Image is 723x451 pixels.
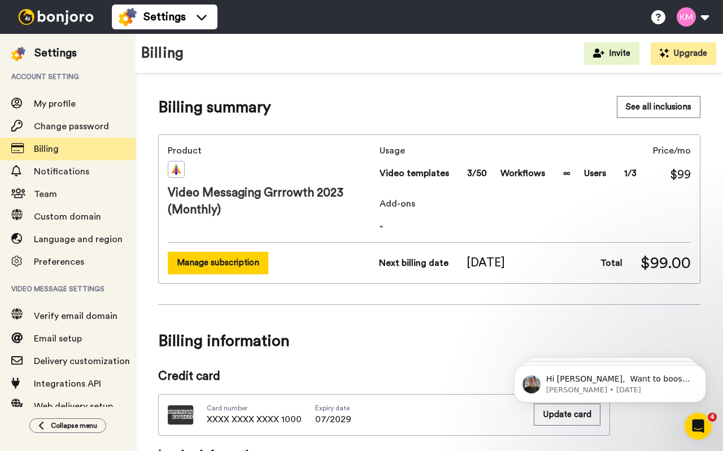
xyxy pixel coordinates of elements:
span: Product [168,144,375,157]
span: Team [34,190,57,199]
div: Video Messaging Grrrowth 2023 (Monthly) [168,161,375,218]
span: Custom domain [34,212,101,221]
a: See all inclusions [617,96,700,119]
p: Message from James, sent 4w ago [49,43,195,54]
span: Change password [34,122,109,131]
span: Email setup [34,334,82,343]
span: Web delivery setup [34,402,113,411]
span: 07/2029 [315,413,351,426]
div: Settings [34,45,77,61]
span: Credit card [158,368,610,385]
span: Language and region [34,235,123,244]
iframe: Intercom live chat [685,413,712,440]
span: Billing [34,145,59,154]
span: Collapse menu [51,421,97,430]
button: Upgrade [651,42,716,65]
span: Integrations API [34,379,101,388]
span: Add-ons [380,197,691,211]
h1: Billing [141,45,184,62]
img: settings-colored.svg [11,47,25,61]
span: Video templates [380,167,449,180]
button: See all inclusions [617,96,700,118]
span: Preferences [34,257,84,266]
button: Manage subscription [168,252,268,274]
span: 4 [708,413,717,422]
span: Next billing date [379,256,448,270]
span: ∞ [563,167,570,180]
img: vm-color.svg [168,161,185,178]
span: Hi [PERSON_NAME], ​ Want to boost your Bonjoro view rates? Here's our help doc to assist with exa... [49,33,193,132]
img: bj-logo-header-white.svg [14,9,98,25]
span: Notifications [34,167,89,176]
span: Price/mo [653,144,691,157]
span: Users [584,167,606,180]
span: Billing information [158,325,700,357]
img: settings-colored.svg [119,8,137,26]
span: Verify email domain [34,312,117,321]
span: $99 [670,167,691,183]
button: Collapse menu [29,418,106,433]
span: 3/50 [467,167,487,180]
span: [DATE] [467,255,505,272]
span: My profile [34,99,76,108]
span: Settings [143,9,186,25]
span: $99.00 [641,252,691,274]
span: Delivery customization [34,357,130,366]
span: Card number [207,404,302,413]
iframe: Intercom notifications message [497,341,723,421]
span: Usage [380,144,637,157]
span: Total [600,256,622,270]
span: - [380,220,691,233]
span: Workflows [500,167,545,180]
span: Billing summary [158,96,271,119]
span: XXXX XXXX XXXX 1000 [207,413,302,426]
span: 1/3 [624,167,637,180]
button: Invite [584,42,639,65]
span: Expiry date [315,404,351,413]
